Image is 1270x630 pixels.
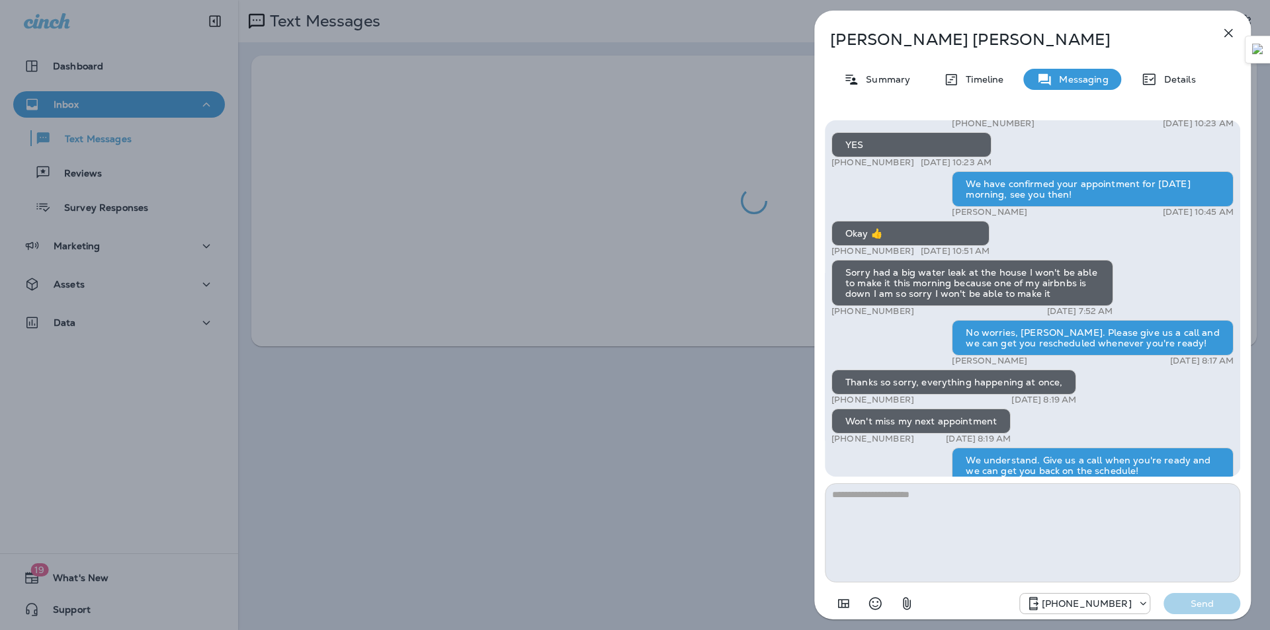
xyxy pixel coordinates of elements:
p: [DATE] 8:19 AM [1012,395,1077,405]
p: Timeline [959,74,1003,85]
div: +1 (405) 873-8731 [1021,596,1150,611]
p: [PHONE_NUMBER] [831,246,914,256]
p: Messaging [1052,74,1108,85]
p: [PHONE_NUMBER] [952,118,1035,129]
p: [PHONE_NUMBER] [831,306,914,317]
div: We have confirmed your appointment for [DATE] morning, see you then! [952,171,1234,207]
p: [DATE] 10:23 AM [921,157,992,168]
button: Select an emoji [862,590,888,617]
p: [PHONE_NUMBER] [831,434,914,444]
p: Summary [859,74,910,85]
div: Sorry had a big water leak at the house I won't be able to make it this morning because one of my... [831,260,1113,306]
div: No worries, [PERSON_NAME]. Please give us a call and we can get you rescheduled whenever you're r... [952,320,1234,356]
p: [DATE] 10:51 AM [921,246,990,256]
p: [PHONE_NUMBER] [1042,598,1132,609]
div: Okay 👍 [831,221,990,246]
p: [DATE] 7:52 AM [1047,306,1113,317]
div: Thanks so sorry, everything happening at once, [831,370,1076,395]
p: [PERSON_NAME] [952,207,1028,217]
button: Add in a premade template [830,590,857,617]
p: [PERSON_NAME] [PERSON_NAME] [830,30,1191,49]
p: [DATE] 8:19 AM [947,434,1011,444]
div: We understand. Give us a call when you're ready and we can get you back on the schedule! [952,448,1234,483]
p: [PHONE_NUMBER] [831,395,914,405]
p: [PERSON_NAME] [952,356,1028,366]
p: [DATE] 8:17 AM [1170,356,1234,366]
div: Won't miss my next appointment [831,409,1011,434]
p: [PHONE_NUMBER] [831,157,914,168]
p: [DATE] 10:45 AM [1163,207,1234,217]
p: Details [1158,74,1196,85]
p: [DATE] 10:23 AM [1163,118,1234,129]
div: YES [831,132,992,157]
img: Detect Auto [1252,44,1264,56]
